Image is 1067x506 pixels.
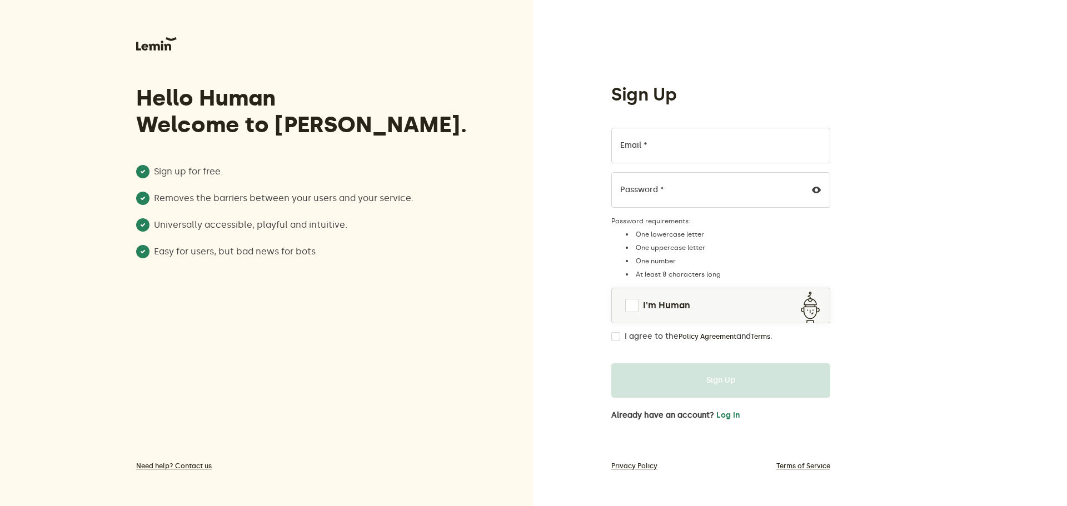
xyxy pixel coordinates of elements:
a: Terms [751,332,770,341]
li: Removes the barriers between your users and your service. [136,192,474,205]
a: Privacy Policy [611,462,657,470]
li: Easy for users, but bad news for bots. [136,245,474,258]
li: At least 8 characters long [622,270,830,279]
a: Policy Agreement [679,332,736,341]
li: Universally accessible, playful and intuitive. [136,218,474,232]
li: One uppercase letter [622,243,830,252]
span: Already have an account? [611,411,714,420]
h1: Sign Up [611,83,677,106]
button: Sign Up [611,363,830,398]
label: Password * [620,186,664,194]
span: I'm Human [643,299,690,312]
label: I agree to the and . [625,332,772,341]
label: Password requirements: [611,217,830,226]
li: Sign up for free. [136,165,474,178]
a: Need help? Contact us [136,462,474,470]
li: One lowercase letter [622,230,830,239]
input: Email * [611,128,830,163]
a: Terms of Service [776,462,830,470]
li: One number [622,257,830,265]
h3: Hello Human Welcome to [PERSON_NAME]. [136,85,474,138]
img: Lemin logo [136,37,177,51]
label: Email * [620,141,647,150]
button: Log in [716,411,740,420]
